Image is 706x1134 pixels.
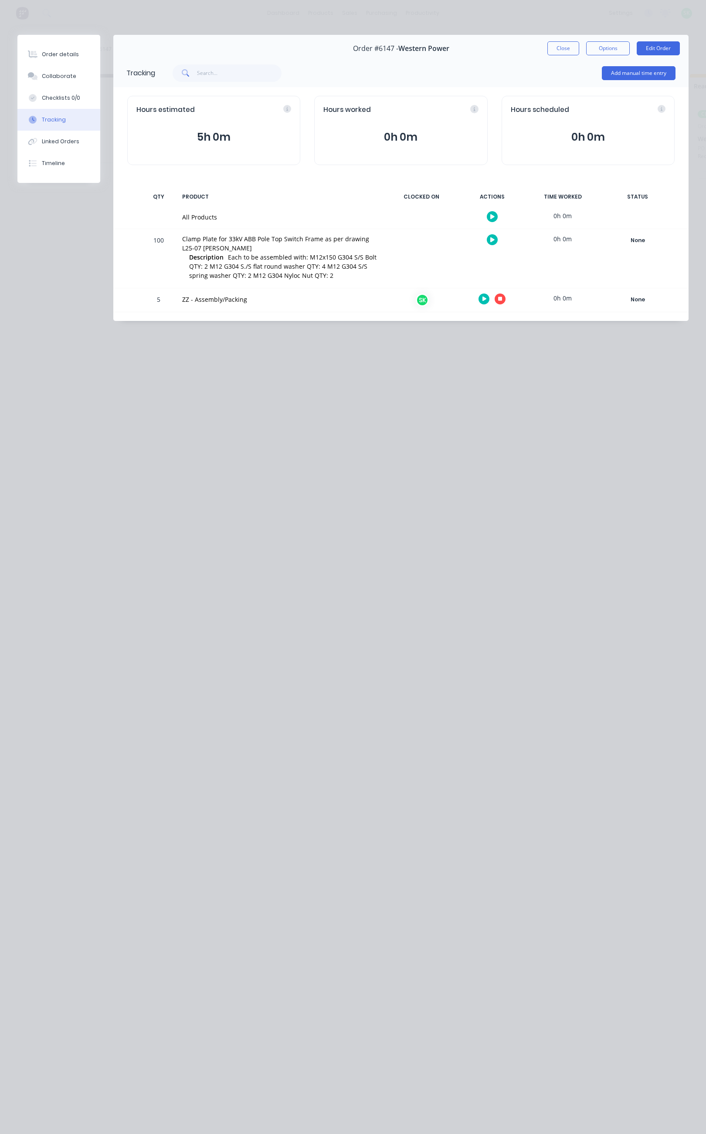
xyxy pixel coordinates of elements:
[126,68,155,78] div: Tracking
[389,188,454,206] div: CLOCKED ON
[530,206,595,226] div: 0h 0m
[17,44,100,65] button: Order details
[586,41,630,55] button: Options
[42,51,79,58] div: Order details
[416,294,429,307] div: SK
[146,230,172,288] div: 100
[17,65,100,87] button: Collaborate
[459,188,525,206] div: ACTIONS
[602,66,675,80] button: Add manual time entry
[182,295,378,304] div: ZZ - Assembly/Packing
[17,87,100,109] button: Checklists 0/0
[398,44,449,53] span: Western Power
[42,116,66,124] div: Tracking
[511,129,665,145] button: 0h 0m
[17,152,100,174] button: Timeline
[606,234,669,246] button: None
[182,234,378,253] div: Clamp Plate for 33kV ABB Pole Top Switch Frame as per drawing L25-07 [PERSON_NAME]
[17,131,100,152] button: Linked Orders
[606,294,669,305] div: None
[606,235,669,246] div: None
[511,105,569,115] span: Hours scheduled
[42,159,65,167] div: Timeline
[530,288,595,308] div: 0h 0m
[530,188,595,206] div: TIME WORKED
[189,253,377,280] span: Each to be assembled with: M12x150 G304 S/S Bolt QTY: 2 M12 G304 S./S flat round washer QTY: 4 M1...
[146,188,172,206] div: QTY
[189,253,224,262] span: Description
[323,105,371,115] span: Hours worked
[17,109,100,131] button: Tracking
[601,188,675,206] div: STATUS
[136,129,291,145] button: 5h 0m
[146,290,172,312] div: 5
[530,229,595,249] div: 0h 0m
[353,44,398,53] span: Order #6147 -
[42,138,79,145] div: Linked Orders
[136,105,195,115] span: Hours estimated
[606,294,669,306] button: None
[42,94,80,102] div: Checklists 0/0
[197,64,282,82] input: Search...
[177,188,384,206] div: PRODUCT
[323,129,478,145] button: 0h 0m
[547,41,579,55] button: Close
[637,41,680,55] button: Edit Order
[42,72,76,80] div: Collaborate
[182,213,378,222] div: All Products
